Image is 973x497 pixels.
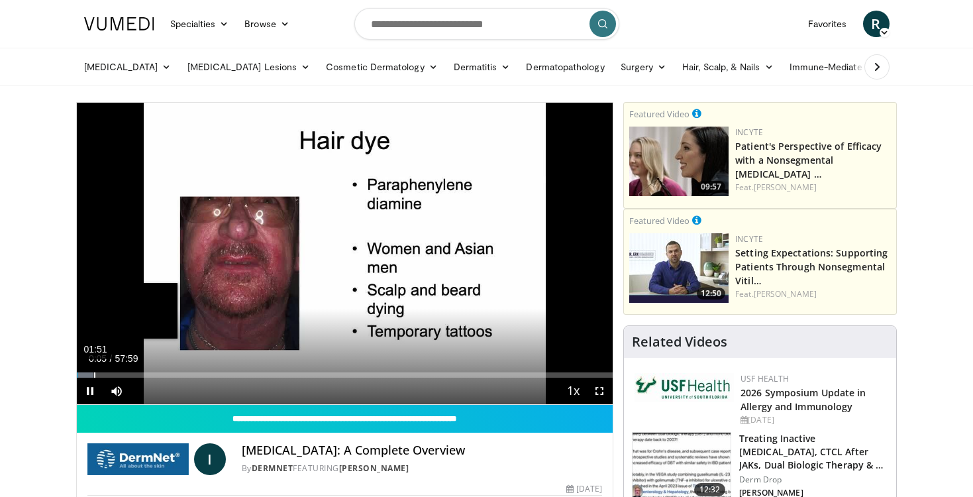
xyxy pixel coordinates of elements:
[76,54,179,80] a: [MEDICAL_DATA]
[194,443,226,475] a: I
[741,386,866,413] a: 2026 Symposium Update in Allergy and Immunology
[252,463,293,474] a: DermNet
[863,11,890,37] a: R
[518,54,612,80] a: Dermatopathology
[339,463,409,474] a: [PERSON_NAME]
[735,233,763,245] a: Incyte
[87,443,189,475] img: DermNet
[115,353,138,364] span: 57:59
[629,127,729,196] img: 2c48d197-61e9-423b-8908-6c4d7e1deb64.png.150x105_q85_crop-smart_upscale.jpg
[586,378,613,404] button: Fullscreen
[629,233,729,303] img: 98b3b5a8-6d6d-4e32-b979-fd4084b2b3f2.png.150x105_q85_crop-smart_upscale.jpg
[754,182,817,193] a: [PERSON_NAME]
[179,54,319,80] a: [MEDICAL_DATA] Lesions
[735,140,882,180] a: Patient's Perspective of Efficacy with a Nonsegmental [MEDICAL_DATA] …
[77,103,613,405] video-js: Video Player
[800,11,855,37] a: Favorites
[735,127,763,138] a: Incyte
[77,372,613,378] div: Progress Bar
[89,353,107,364] span: 0:05
[162,11,237,37] a: Specialties
[629,233,729,303] a: 12:50
[735,288,891,300] div: Feat.
[566,483,602,495] div: [DATE]
[613,54,675,80] a: Surgery
[694,483,726,496] span: 12:32
[242,463,602,474] div: By FEATURING
[446,54,519,80] a: Dermatitis
[635,373,734,402] img: 6ba8804a-8538-4002-95e7-a8f8012d4a11.png.150x105_q85_autocrop_double_scale_upscale_version-0.2.jpg
[103,378,130,404] button: Mute
[236,11,297,37] a: Browse
[674,54,781,80] a: Hair, Scalp, & Nails
[735,182,891,193] div: Feat.
[629,127,729,196] a: 09:57
[242,443,602,458] h4: [MEDICAL_DATA]: A Complete Overview
[318,54,445,80] a: Cosmetic Dermatology
[697,181,725,193] span: 09:57
[629,108,690,120] small: Featured Video
[741,373,789,384] a: USF Health
[84,17,154,30] img: VuMedi Logo
[354,8,619,40] input: Search topics, interventions
[782,54,889,80] a: Immune-Mediated
[754,288,817,300] a: [PERSON_NAME]
[697,288,725,300] span: 12:50
[741,414,886,426] div: [DATE]
[110,353,113,364] span: /
[560,378,586,404] button: Playback Rate
[629,215,690,227] small: Featured Video
[77,378,103,404] button: Pause
[735,247,888,287] a: Setting Expectations: Supporting Patients Through Nonsegmental Vitil…
[739,474,888,485] p: Derm Drop
[739,432,888,472] h3: Treating Inactive [MEDICAL_DATA], CTCL After JAKs, Dual Biologic Therapy & …
[632,334,727,350] h4: Related Videos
